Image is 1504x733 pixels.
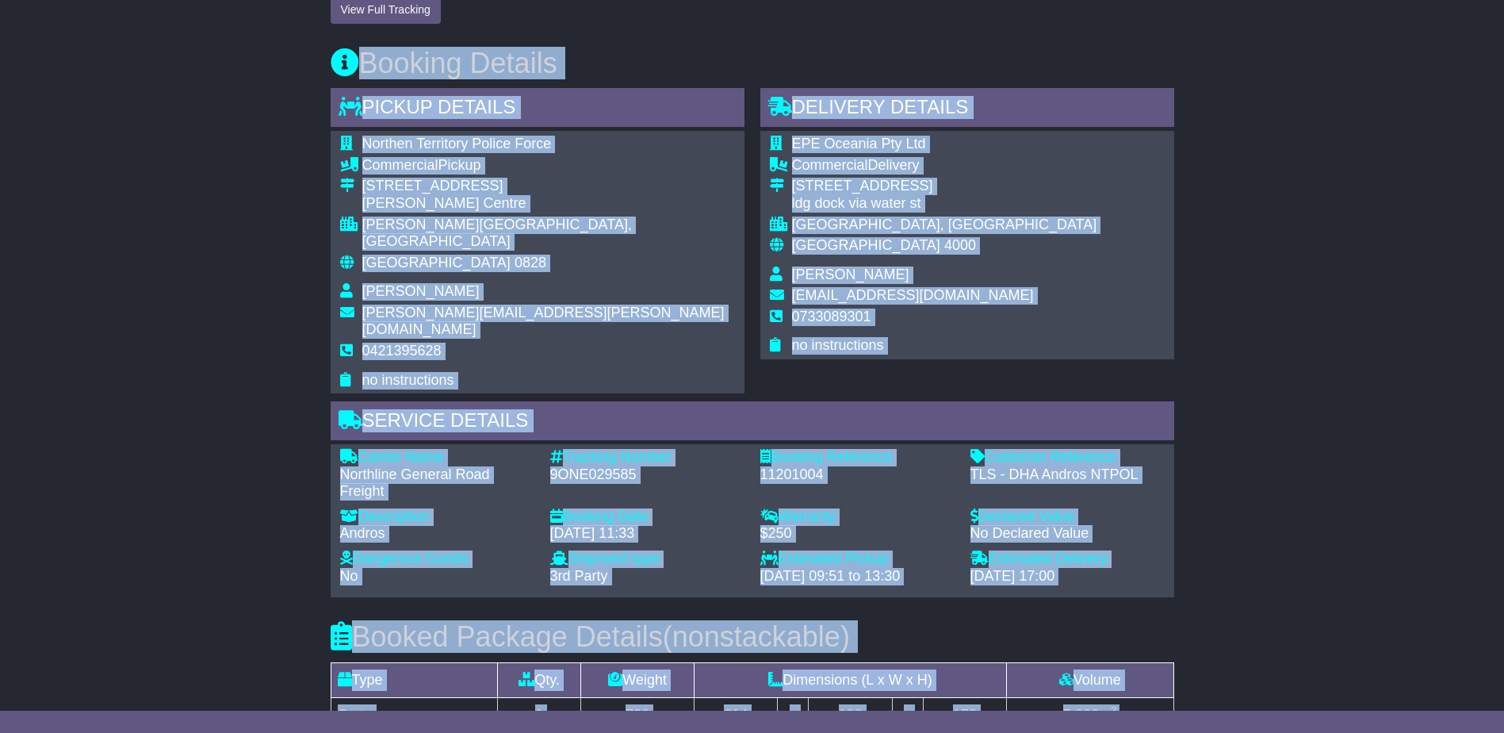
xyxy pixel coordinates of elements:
div: Delivery [792,157,1097,175]
div: Tracking Number [550,449,744,466]
td: 700 [581,697,695,732]
span: [PERSON_NAME][EMAIL_ADDRESS][PERSON_NAME][DOMAIN_NAME] [362,305,725,338]
div: Northline General Road Freight [340,466,534,501]
div: [DATE] 17:00 [970,568,1165,585]
div: Dangerous Goods [340,551,534,568]
td: x [778,697,809,732]
div: [PERSON_NAME] Centre [362,195,735,213]
div: Pickup Details [331,88,744,131]
span: Northen Territory Police Force [362,136,552,152]
span: 0733089301 [792,309,871,324]
span: no instructions [362,372,454,388]
div: Pickup [362,157,735,175]
div: Customer Reference [970,449,1165,466]
td: 178 [923,697,1006,732]
span: 4000 [944,237,976,253]
div: [STREET_ADDRESS] [792,178,1097,195]
td: Weight [581,662,695,697]
td: Dimensions (L x W x H) [695,662,1007,697]
div: [STREET_ADDRESS] [362,178,735,195]
div: Description [340,508,534,526]
td: 1 [497,697,580,732]
span: 0421395628 [362,343,442,359]
td: x [892,697,923,732]
div: [GEOGRAPHIC_DATA], [GEOGRAPHIC_DATA] [792,217,1097,234]
h3: Booked Package Details [331,621,1174,653]
td: 133 [809,697,892,732]
span: [GEOGRAPHIC_DATA] [362,255,511,271]
td: Qty. [497,662,580,697]
span: [EMAIL_ADDRESS][DOMAIN_NAME] [792,287,1034,303]
div: [PERSON_NAME][GEOGRAPHIC_DATA], [GEOGRAPHIC_DATA] [362,217,735,251]
div: 9ONE029585 [550,466,744,484]
sup: 3 [1111,704,1117,716]
span: Commercial [362,157,438,173]
span: EPE Oceania Pty Ltd [792,136,926,152]
div: 11201004 [760,466,955,484]
div: Estimated Pickup [760,551,955,568]
div: Booking Reference [760,449,955,466]
div: TLS - DHA Andros NTPOL [970,466,1165,484]
td: Crate [331,697,497,732]
div: Andros [340,525,534,543]
td: Volume [1006,662,1173,697]
td: m [1006,697,1173,732]
div: No Declared Value [970,525,1165,543]
span: no instructions [792,337,884,353]
div: Declared Value [970,508,1165,526]
span: [PERSON_NAME] [792,267,909,282]
div: Carrier Name [340,449,534,466]
div: [DATE] 11:33 [550,525,744,543]
div: Warranty [760,508,955,526]
div: $250 [760,525,955,543]
span: (nonstackable) [663,620,850,653]
div: Delivery Details [760,88,1174,131]
span: [GEOGRAPHIC_DATA] [792,237,940,253]
div: [DATE] 09:51 to 13:30 [760,568,955,585]
span: No [340,568,358,584]
div: Booking Date [550,508,744,526]
div: Service Details [331,401,1174,444]
div: Estimated Delivery [970,551,1165,568]
div: ldg dock via water st [792,195,1097,213]
span: 0828 [515,255,546,271]
span: Commercial [792,157,868,173]
span: [PERSON_NAME] [362,283,480,299]
span: 5.066 [1063,707,1099,723]
span: 3rd Party [550,568,608,584]
div: Shipment type [550,551,744,568]
td: Type [331,662,497,697]
td: 214 [695,697,778,732]
h3: Booking Details [331,48,1174,79]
